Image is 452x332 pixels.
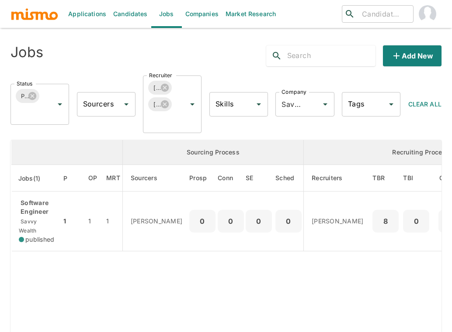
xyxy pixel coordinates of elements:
label: Status [17,80,32,87]
p: [PERSON_NAME] [312,217,363,226]
label: Recruiter [149,72,172,79]
th: Sched [274,165,304,192]
span: Jobs(1) [18,173,52,184]
p: 0 [249,215,268,227]
div: [PERSON_NAME] [148,97,172,111]
td: 1 [81,192,104,251]
input: Search [287,49,376,63]
button: search [266,45,287,66]
p: 0 [407,215,426,227]
p: Software Engineer [19,199,54,216]
span: [PERSON_NAME] [148,99,163,110]
p: 0 [279,215,298,227]
th: Connections [218,165,244,192]
th: Market Research Total [104,165,122,192]
button: Open [120,98,132,110]
img: Carmen Vilachá [419,5,436,23]
td: 1 [104,192,122,251]
div: Published [16,89,39,103]
span: Clear All [408,100,442,108]
button: Open [385,98,397,110]
input: Candidate search [358,8,410,20]
th: Recruiters [304,165,371,192]
span: Savvy Wealth [19,218,37,234]
th: Open Positions [81,165,104,192]
div: [PERSON_NAME] [148,81,172,95]
button: Open [186,98,198,110]
p: 8 [376,215,395,227]
th: To Be Interviewed [401,165,431,192]
th: Prospects [189,165,218,192]
span: [PERSON_NAME] [148,83,163,93]
button: Open [54,98,66,110]
th: Sourcing Process [122,140,303,165]
th: Sent Emails [244,165,274,192]
span: Published [16,91,30,101]
th: Priority [61,165,81,192]
p: [PERSON_NAME] [131,217,182,226]
button: Open [319,98,331,110]
button: Open [253,98,265,110]
th: To Be Reviewed [370,165,401,192]
span: published [25,235,54,244]
button: Add new [383,45,442,66]
img: logo [10,7,59,21]
span: P [63,173,79,184]
td: 1 [61,192,81,251]
p: 0 [193,215,212,227]
label: Company [282,88,306,96]
h4: Jobs [10,44,43,61]
th: Sourcers [122,165,189,192]
p: 0 [221,215,240,227]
